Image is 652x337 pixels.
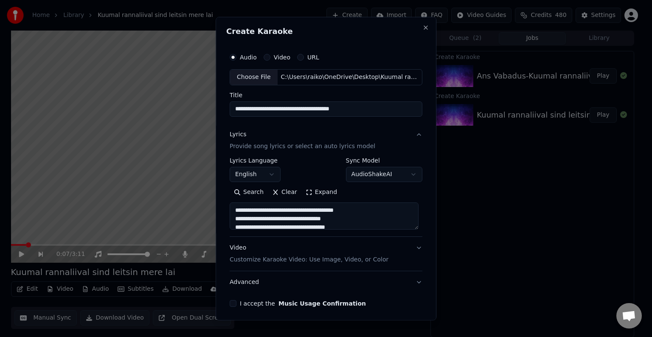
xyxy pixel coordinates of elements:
button: Advanced [230,271,422,293]
label: URL [307,54,319,60]
label: Title [230,92,422,98]
label: Lyrics Language [230,157,281,163]
label: Video [274,54,290,60]
label: I accept the [240,300,366,306]
div: Video [230,244,388,264]
label: Sync Model [346,157,422,163]
div: Choose File [230,70,278,85]
div: C:\Users\raiko\OneDrive\Desktop\Kuumal rannaliival sind leitsin mere lai (9).wav [278,73,422,81]
button: Expand [301,185,341,199]
button: VideoCustomize Karaoke Video: Use Image, Video, or Color [230,237,422,271]
button: Clear [268,185,301,199]
p: Provide song lyrics or select an auto lyrics model [230,142,375,151]
button: I accept the [278,300,366,306]
button: Search [230,185,268,199]
button: LyricsProvide song lyrics or select an auto lyrics model [230,124,422,157]
div: LyricsProvide song lyrics or select an auto lyrics model [230,157,422,236]
div: Lyrics [230,130,246,139]
label: Audio [240,54,257,60]
h2: Create Karaoke [226,28,426,35]
p: Customize Karaoke Video: Use Image, Video, or Color [230,256,388,264]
